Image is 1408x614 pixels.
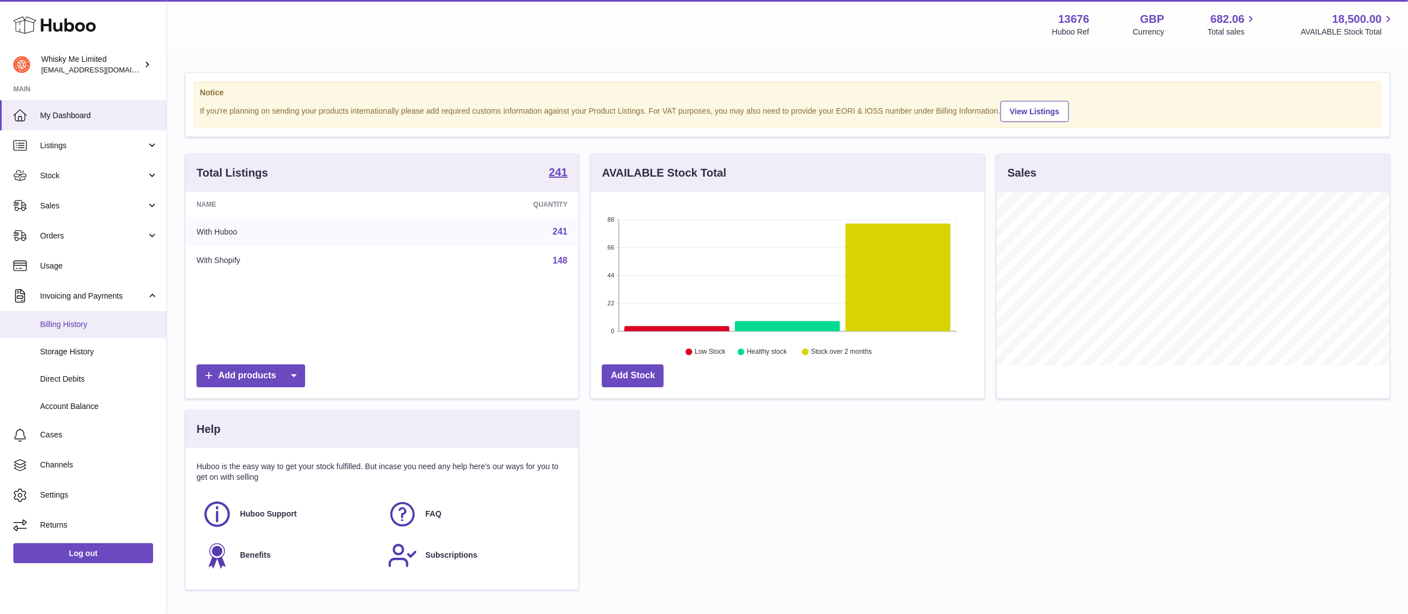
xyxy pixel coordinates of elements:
[40,374,158,384] span: Direct Debits
[549,167,567,178] strong: 241
[40,201,146,211] span: Sales
[1301,27,1395,37] span: AVAILABLE Stock Total
[1052,27,1090,37] div: Huboo Ref
[549,167,567,180] a: 241
[40,430,158,440] span: Cases
[1000,101,1069,122] a: View Listings
[197,165,268,181] h3: Total Listings
[185,217,398,246] td: With Huboo
[185,246,398,275] td: With Shopify
[1301,12,1395,37] a: 18,500.00 AVAILABLE Stock Total
[197,461,567,483] p: Huboo is the easy way to get your stock fulfilled. But incase you need any help here's our ways f...
[608,272,615,279] text: 44
[200,99,1375,122] div: If you're planning on sending your products internationally please add required customs informati...
[611,328,615,334] text: 0
[41,65,164,74] span: [EMAIL_ADDRESS][DOMAIN_NAME]
[197,364,305,387] a: Add products
[747,348,788,356] text: Healthy stock
[1208,27,1257,37] span: Total sales
[1210,12,1244,27] span: 682.06
[185,192,398,217] th: Name
[40,170,146,181] span: Stock
[40,291,146,301] span: Invoicing and Payments
[387,499,562,529] a: FAQ
[40,110,158,121] span: My Dashboard
[695,348,726,356] text: Low Stock
[602,165,726,181] h3: AVAILABLE Stock Total
[1332,12,1382,27] span: 18,500.00
[40,490,158,500] span: Settings
[1208,12,1257,37] a: 682.06 Total sales
[398,192,578,217] th: Quantity
[1058,12,1090,27] strong: 13676
[13,543,153,563] a: Log out
[202,540,376,571] a: Benefits
[202,499,376,529] a: Huboo Support
[41,54,141,75] div: Whisky Me Limited
[425,509,441,519] span: FAQ
[197,422,220,437] h3: Help
[40,319,158,330] span: Billing History
[811,348,872,356] text: Stock over 2 months
[40,401,158,412] span: Account Balance
[40,231,146,241] span: Orders
[13,56,30,73] img: internalAdmin-13676@internal.huboo.com
[40,140,146,151] span: Listings
[40,520,158,530] span: Returns
[602,364,664,387] a: Add Stock
[1008,165,1037,181] h3: Sales
[1133,27,1165,37] div: Currency
[1140,12,1164,27] strong: GBP
[240,509,297,519] span: Huboo Support
[387,540,562,571] a: Subscriptions
[608,300,615,306] text: 22
[40,347,158,357] span: Storage History
[425,550,477,561] span: Subscriptions
[240,550,271,561] span: Benefits
[553,256,568,265] a: 148
[200,87,1375,98] strong: Notice
[608,244,615,251] text: 66
[40,261,158,271] span: Usage
[40,460,158,470] span: Channels
[608,216,615,223] text: 88
[553,227,568,236] a: 241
